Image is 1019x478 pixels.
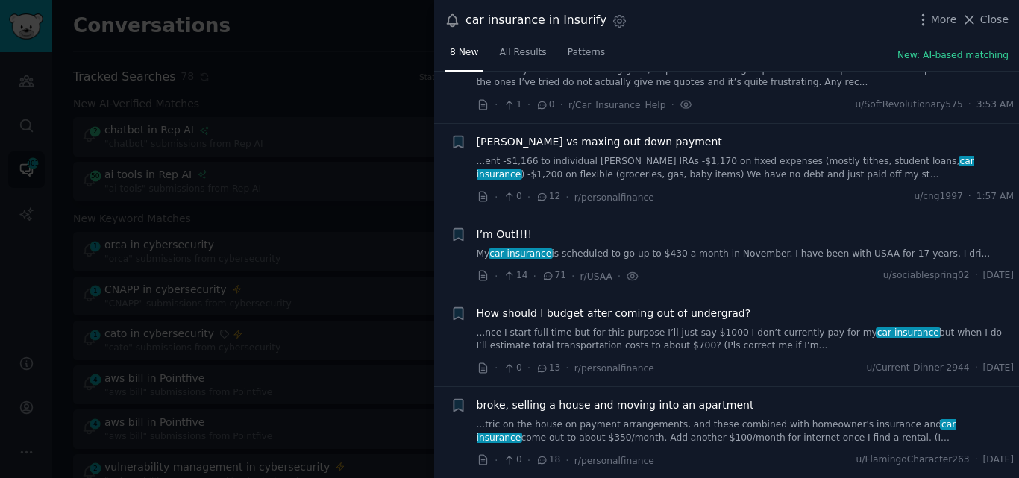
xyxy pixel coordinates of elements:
button: More [915,12,957,28]
span: 0 [503,190,521,204]
span: r/personalfinance [574,456,654,466]
a: Mycar insuranceis scheduled to go up to $430 a month in November. I have been with USAA for 17 ye... [477,248,1015,261]
span: · [527,97,530,113]
a: Hello everyone I was wondering good/helpful websites to get quotes from multiple insurance compan... [477,63,1015,89]
a: I’m Out!!!! [477,227,533,242]
button: Close [962,12,1009,28]
span: u/SoftRevolutionary575 [856,98,963,112]
span: · [565,360,568,376]
span: · [571,268,574,284]
span: · [527,360,530,376]
span: More [931,12,957,28]
span: · [671,97,674,113]
span: 71 [542,269,566,283]
span: 18 [536,453,560,467]
span: u/sociablespring02 [883,269,970,283]
a: ...ent -$1,166 to individual [PERSON_NAME] IRAs -$1,170 on fixed expenses (mostly tithes, student... [477,155,1015,181]
span: 1:57 AM [976,190,1014,204]
a: broke, selling a house and moving into an apartment [477,397,754,413]
a: 8 New [445,41,483,72]
a: Patterns [562,41,610,72]
span: car insurance [477,419,956,443]
span: · [975,362,978,375]
span: · [565,189,568,205]
a: How should I budget after coming out of undergrad? [477,306,751,321]
span: · [495,268,498,284]
span: · [495,97,498,113]
span: · [975,453,978,467]
span: 14 [503,269,527,283]
button: New: AI-based matching [897,49,1009,63]
span: · [527,453,530,468]
span: · [495,453,498,468]
span: Patterns [568,46,605,60]
span: · [968,190,971,204]
span: car insurance [477,156,974,180]
span: · [565,453,568,468]
span: r/personalfinance [574,363,654,374]
span: [DATE] [983,362,1014,375]
span: [DATE] [983,453,1014,467]
a: All Results [494,41,551,72]
span: car insurance [489,248,554,259]
span: 0 [503,453,521,467]
span: Close [980,12,1009,28]
span: u/cng1997 [914,190,962,204]
a: [PERSON_NAME] vs maxing out down payment [477,134,722,150]
span: 8 New [450,46,478,60]
span: · [975,269,978,283]
span: [DATE] [983,269,1014,283]
span: · [968,98,971,112]
span: 0 [503,362,521,375]
span: car insurance [876,327,941,338]
span: 13 [536,362,560,375]
a: ...tric on the house on payment arrangements, and these combined with homeowner's insurance andca... [477,418,1015,444]
span: r/personalfinance [574,192,654,203]
span: 12 [536,190,560,204]
a: ...nce I start full time but for this purpose I’ll just say $1000 I don’t currently pay for mycar... [477,327,1015,353]
span: 1 [503,98,521,112]
span: · [527,189,530,205]
span: r/Car_Insurance_Help [568,100,666,110]
span: · [533,268,536,284]
span: r/USAA [580,271,612,282]
span: · [560,97,563,113]
span: · [495,189,498,205]
span: u/Current-Dinner-2944 [867,362,970,375]
span: All Results [499,46,546,60]
span: 0 [536,98,554,112]
span: u/FlamingoCharacter263 [856,453,970,467]
span: · [618,268,621,284]
span: · [495,360,498,376]
div: car insurance in Insurify [465,11,606,30]
span: 3:53 AM [976,98,1014,112]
